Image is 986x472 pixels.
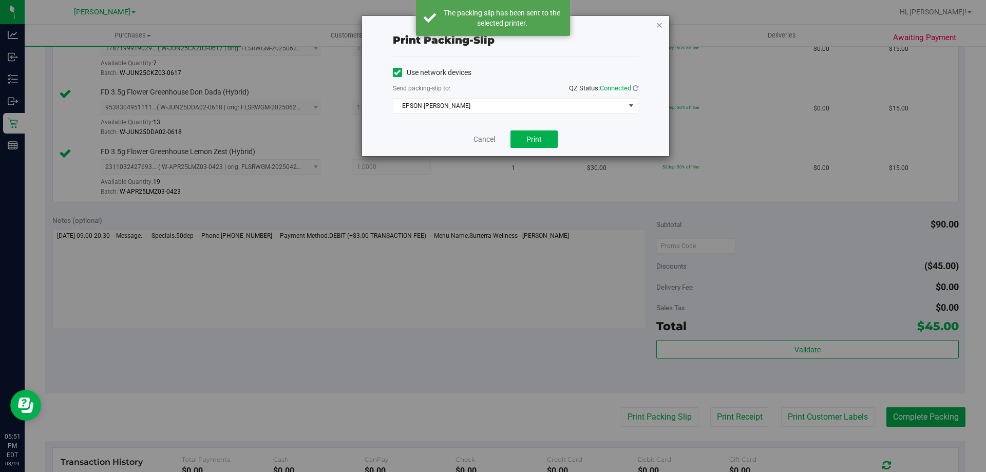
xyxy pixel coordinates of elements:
[569,84,638,92] span: QZ Status:
[600,84,631,92] span: Connected
[473,134,495,145] a: Cancel
[393,34,495,46] span: Print packing-slip
[10,390,41,421] iframe: Resource center
[526,135,542,143] span: Print
[393,67,471,78] label: Use network devices
[442,8,562,28] div: The packing slip has been sent to the selected printer.
[510,130,558,148] button: Print
[393,84,450,93] label: Send packing-slip to:
[393,99,625,113] span: EPSON-[PERSON_NAME]
[624,99,637,113] span: select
